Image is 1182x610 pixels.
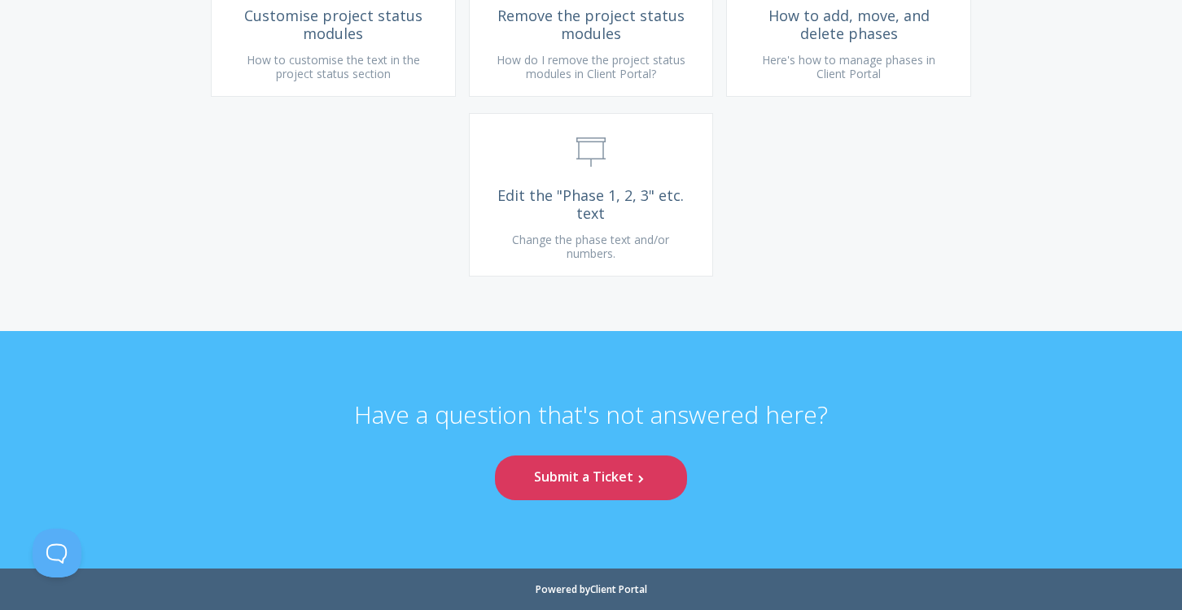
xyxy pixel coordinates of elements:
span: How do I remove the project status modules in Client Portal? [497,52,685,82]
span: Customise project status modules [236,7,431,43]
li: Powered by [536,585,647,595]
span: Here's how to manage phases in Client Portal [762,52,935,82]
a: Client Portal [590,582,647,596]
a: Edit the "Phase 1, 2, 3" etc. text Change the phase text and/or numbers. [469,113,714,277]
p: Have a question that's not answered here? [354,399,828,456]
a: Submit a Ticket [495,455,687,500]
span: Remove the project status modules [494,7,689,43]
iframe: Toggle Customer Support [33,529,81,577]
span: How to add, move, and delete phases [751,7,946,43]
span: Change the phase text and/or numbers. [512,232,669,262]
span: How to customise the text in the project status section [247,52,420,82]
span: Edit the "Phase 1, 2, 3" etc. text [494,186,689,223]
